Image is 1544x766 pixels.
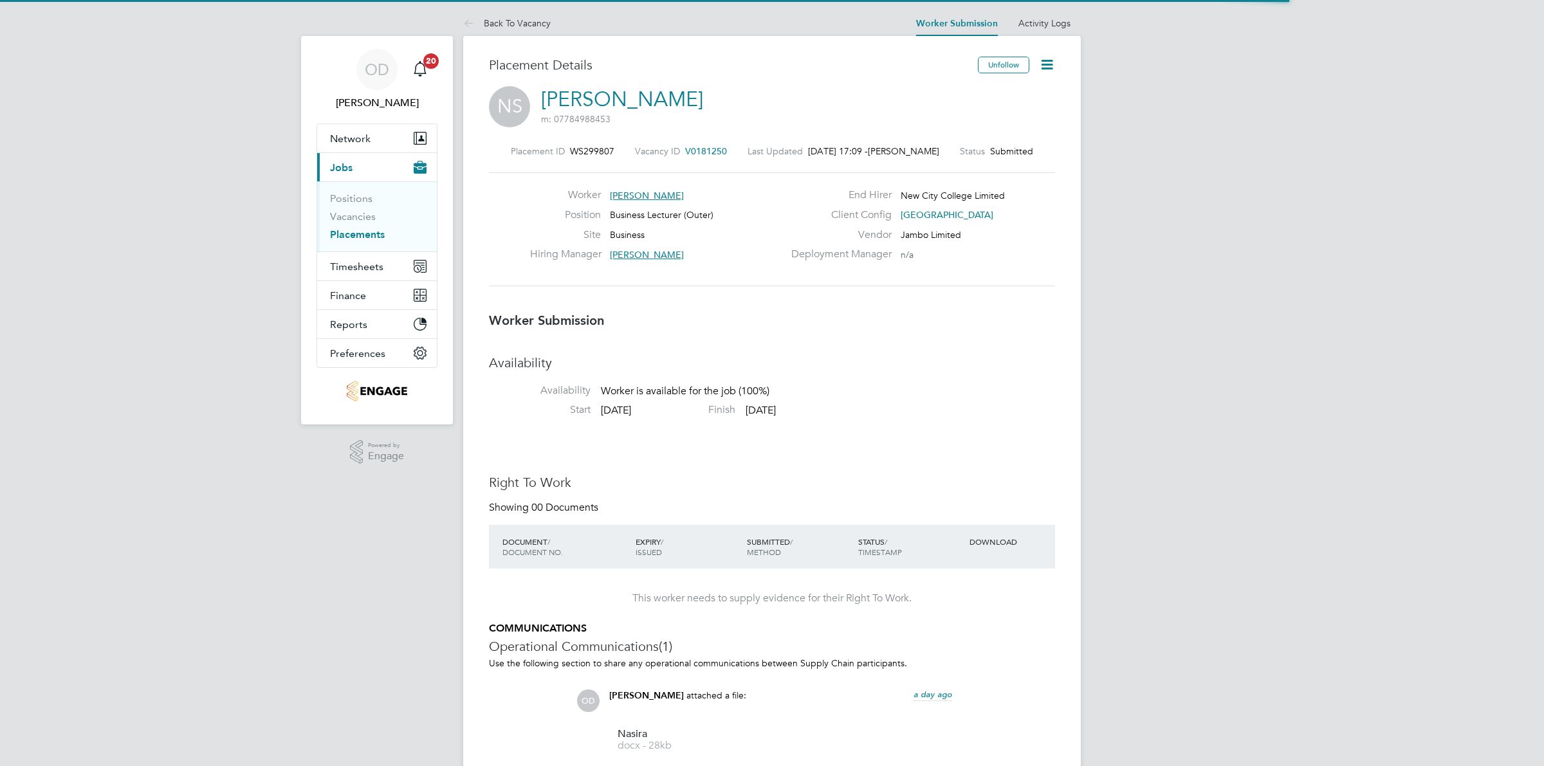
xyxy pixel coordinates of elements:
[530,228,601,242] label: Site
[489,638,1055,655] h3: Operational Communications
[547,536,550,547] span: /
[960,145,985,157] label: Status
[966,530,1055,553] div: DOWNLOAD
[499,530,632,563] div: DOCUMENT
[407,49,433,90] a: 20
[531,501,598,514] span: 00 Documents
[489,57,968,73] h3: Placement Details
[489,622,1055,635] h5: COMMUNICATIONS
[317,339,437,367] button: Preferences
[610,249,684,260] span: [PERSON_NAME]
[901,190,1005,201] span: New City College Limited
[885,536,887,547] span: /
[601,404,631,417] span: [DATE]
[748,145,803,157] label: Last Updated
[901,229,961,241] span: Jambo Limited
[618,729,721,739] span: Nasira
[784,228,892,242] label: Vendor
[686,689,746,701] span: attached a file:
[541,87,703,112] a: [PERSON_NAME]
[511,145,565,157] label: Placement ID
[901,249,914,260] span: n/a
[570,145,614,157] span: WS299807
[317,153,437,181] button: Jobs
[489,474,1055,491] h3: Right To Work
[489,354,1055,371] h3: Availability
[610,229,645,241] span: Business
[330,161,353,174] span: Jobs
[609,690,684,701] span: [PERSON_NAME]
[1018,17,1071,29] a: Activity Logs
[914,689,952,700] span: a day ago
[317,124,437,152] button: Network
[317,252,437,280] button: Timesheets
[423,53,439,69] span: 20
[530,208,601,222] label: Position
[330,289,366,302] span: Finance
[747,547,781,557] span: METHOD
[317,310,437,338] button: Reports
[330,228,385,241] a: Placements
[330,210,376,223] a: Vacancies
[368,440,404,451] span: Powered by
[661,536,663,547] span: /
[317,381,437,401] a: Go to home page
[784,208,892,222] label: Client Config
[330,260,383,273] span: Timesheets
[610,190,684,201] span: [PERSON_NAME]
[317,281,437,309] button: Finance
[347,381,407,401] img: jambo-logo-retina.png
[489,403,591,417] label: Start
[330,132,371,145] span: Network
[659,638,672,655] span: (1)
[301,36,453,424] nav: Main navigation
[636,547,662,557] span: ISSUED
[601,385,769,398] span: Worker is available for the job (100%)
[365,61,389,78] span: OD
[502,547,563,557] span: DOCUMENT NO.
[489,657,1055,669] p: Use the following section to share any operational communications between Supply Chain participants.
[317,49,437,111] a: OD[PERSON_NAME]
[858,547,902,557] span: TIMESTAMP
[489,86,530,127] span: NS
[502,592,1042,605] div: This worker needs to supply evidence for their Right To Work.
[330,192,372,205] a: Positions
[618,741,721,751] span: docx - 28kb
[610,209,713,221] span: Business Lecturer (Outer)
[463,17,551,29] a: Back To Vacancy
[978,57,1029,73] button: Unfollow
[489,384,591,397] label: Availability
[635,145,680,157] label: Vacancy ID
[744,530,855,563] div: SUBMITTED
[916,18,998,29] a: Worker Submission
[868,145,939,157] span: [PERSON_NAME]
[784,248,892,261] label: Deployment Manager
[990,145,1033,157] span: Submitted
[901,209,993,221] span: [GEOGRAPHIC_DATA]
[746,404,776,417] span: [DATE]
[790,536,793,547] span: /
[530,188,601,202] label: Worker
[489,313,604,328] b: Worker Submission
[685,145,727,157] span: V0181250
[350,440,405,464] a: Powered byEngage
[855,530,966,563] div: STATUS
[368,451,404,462] span: Engage
[317,181,437,251] div: Jobs
[634,403,735,417] label: Finish
[317,95,437,111] span: Ollie Dart
[632,530,744,563] div: EXPIRY
[541,113,611,125] span: m: 07784988453
[489,501,601,515] div: Showing
[330,318,367,331] span: Reports
[784,188,892,202] label: End Hirer
[808,145,868,157] span: [DATE] 17:09 -
[330,347,385,360] span: Preferences
[530,248,601,261] label: Hiring Manager
[577,689,600,712] span: OD
[618,729,721,751] a: Nasira docx - 28kb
